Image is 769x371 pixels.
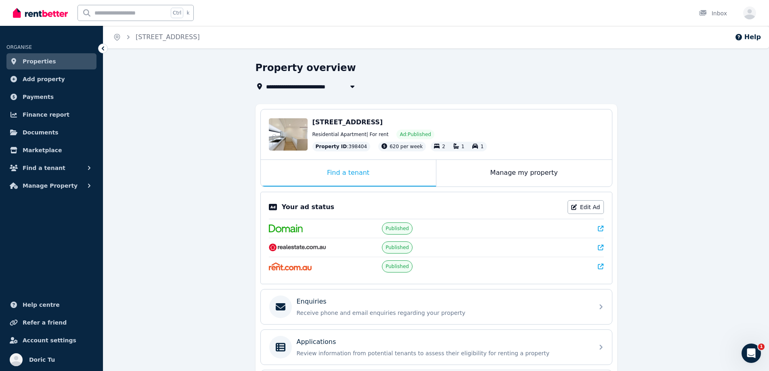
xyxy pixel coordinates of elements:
[282,202,334,212] p: Your ad status
[261,160,436,187] div: Find a tenant
[261,289,612,324] a: EnquiriesReceive phone and email enquiries regarding your property
[386,244,409,251] span: Published
[136,33,200,41] a: [STREET_ADDRESS]
[436,160,612,187] div: Manage my property
[699,9,727,17] div: Inbox
[6,314,96,331] a: Refer a friend
[297,309,589,317] p: Receive phone and email enquiries regarding your property
[297,297,327,306] p: Enquiries
[269,243,327,252] img: RealEstate.com.au
[6,107,96,123] a: Finance report
[23,300,60,310] span: Help centre
[29,355,55,365] span: Doric Tu
[6,297,96,313] a: Help centre
[6,332,96,348] a: Account settings
[171,8,183,18] span: Ctrl
[23,163,65,173] span: Find a tenant
[390,144,423,149] span: 620 per week
[23,335,76,345] span: Account settings
[6,160,96,176] button: Find a tenant
[480,144,484,149] span: 1
[6,178,96,194] button: Manage Property
[297,349,589,357] p: Review information from potential tenants to assess their eligibility for renting a property
[256,61,356,74] h1: Property overview
[400,131,431,138] span: Ad: Published
[269,224,303,233] img: Domain.com.au
[23,181,78,191] span: Manage Property
[261,330,612,365] a: ApplicationsReview information from potential tenants to assess their eligibility for renting a p...
[568,200,604,214] a: Edit Ad
[312,142,371,151] div: : 398404
[23,110,69,119] span: Finance report
[23,74,65,84] span: Add property
[758,344,765,350] span: 1
[6,124,96,140] a: Documents
[6,89,96,105] a: Payments
[442,144,445,149] span: 2
[297,337,336,347] p: Applications
[186,10,189,16] span: k
[6,44,32,50] span: ORGANISE
[23,318,67,327] span: Refer a friend
[23,57,56,66] span: Properties
[6,142,96,158] a: Marketplace
[312,118,383,126] span: [STREET_ADDRESS]
[735,32,761,42] button: Help
[6,71,96,87] a: Add property
[103,26,210,48] nav: Breadcrumb
[23,128,59,137] span: Documents
[23,145,62,155] span: Marketplace
[6,53,96,69] a: Properties
[23,92,54,102] span: Payments
[386,225,409,232] span: Published
[386,263,409,270] span: Published
[13,7,68,19] img: RentBetter
[461,144,465,149] span: 1
[312,131,389,138] span: Residential Apartment | For rent
[269,262,312,270] img: Rent.com.au
[316,143,347,150] span: Property ID
[742,344,761,363] iframe: Intercom live chat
